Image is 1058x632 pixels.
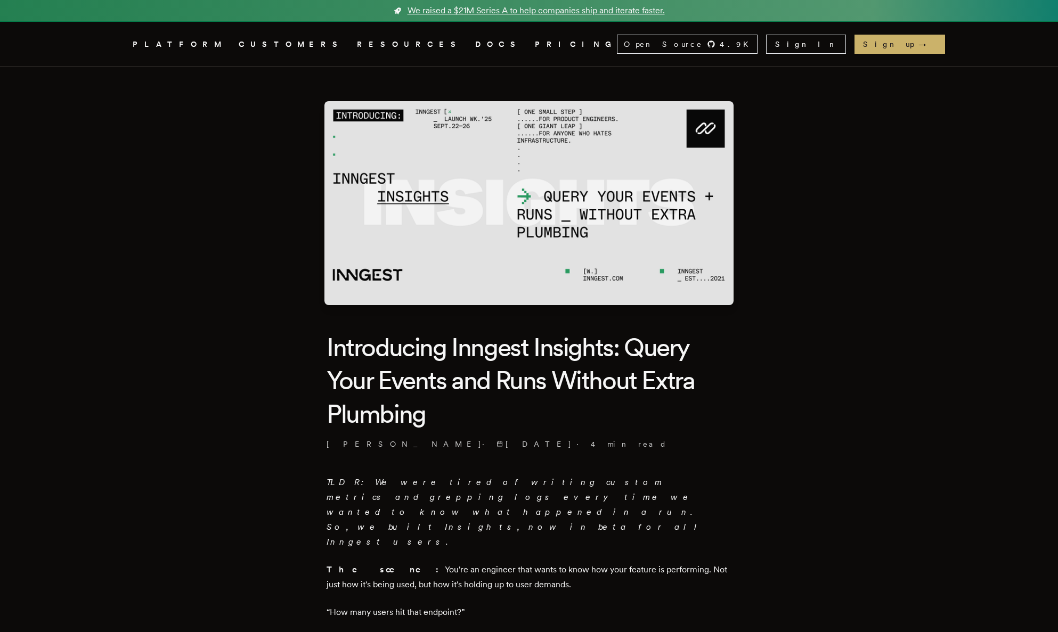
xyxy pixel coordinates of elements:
h1: Introducing Inngest Insights: Query Your Events and Runs Without Extra Plumbing [327,331,731,430]
p: [PERSON_NAME] · · [327,439,731,449]
button: RESOURCES [357,38,462,51]
button: PLATFORM [133,38,226,51]
a: Sign In [766,35,846,54]
strong: The scene: [327,564,445,574]
a: DOCS [475,38,522,51]
span: 4.9 K [720,39,755,50]
span: [DATE] [497,439,572,449]
span: 4 min read [591,439,667,449]
span: → [918,39,937,50]
a: Sign up [854,35,945,54]
a: PRICING [535,38,617,51]
span: Open Source [624,39,703,50]
p: “How many users hit that endpoint?” [327,605,731,620]
p: You're an engineer that wants to know how your feature is performing. Not just how it's being use... [327,562,731,592]
nav: Global [103,22,955,67]
a: CUSTOMERS [239,38,344,51]
img: Featured image for Introducing Inngest Insights: Query Your Events and Runs Without Extra Plumbin... [324,101,734,305]
em: TLDR: We were tired of writing custom metrics and grepping logs every time we wanted to know what... [327,477,705,547]
span: We raised a $21M Series A to help companies ship and iterate faster. [408,4,665,17]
